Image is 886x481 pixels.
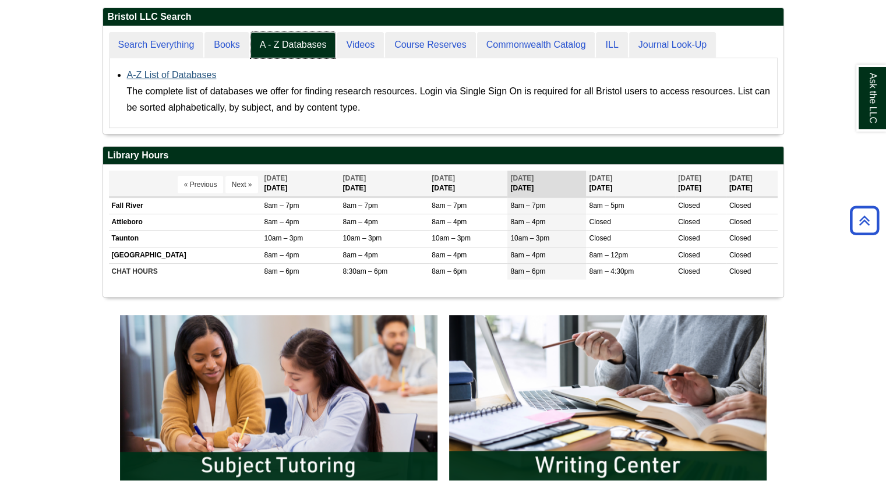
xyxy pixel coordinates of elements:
span: 8am – 7pm [264,201,299,210]
span: Closed [729,218,751,226]
span: 8am – 7pm [432,201,467,210]
td: Fall River [109,198,262,214]
span: 8am – 5pm [589,201,624,210]
span: Closed [678,201,700,210]
span: [DATE] [264,174,287,182]
td: [GEOGRAPHIC_DATA] [109,247,262,263]
h2: Bristol LLC Search [103,8,783,26]
span: 8am – 4pm [343,218,378,226]
a: Search Everything [109,32,204,58]
span: [DATE] [343,174,366,182]
td: Attleboro [109,214,262,231]
td: Taunton [109,231,262,247]
th: [DATE] [586,171,675,197]
span: 10am – 3pm [343,234,382,242]
a: Journal Look-Up [629,32,716,58]
th: [DATE] [261,171,340,197]
span: Closed [678,234,700,242]
a: A-Z List of Databases [127,70,217,80]
th: [DATE] [726,171,778,197]
span: [DATE] [510,174,534,182]
span: [DATE] [729,174,753,182]
span: Closed [729,251,751,259]
span: Closed [678,267,700,275]
span: [DATE] [432,174,455,182]
span: Closed [589,234,610,242]
a: Course Reserves [385,32,476,58]
a: ILL [596,32,627,58]
span: 10am – 3pm [510,234,549,242]
span: 8am – 4pm [343,251,378,259]
a: Back to Top [846,213,883,228]
span: 10am – 3pm [432,234,471,242]
a: Books [204,32,249,58]
button: Next » [225,176,259,193]
span: [DATE] [678,174,701,182]
span: 8am – 6pm [510,267,545,275]
span: 8am – 7pm [510,201,545,210]
span: Closed [678,218,700,226]
div: The complete list of databases we offer for finding research resources. Login via Single Sign On ... [127,83,771,116]
span: 8am – 6pm [432,267,467,275]
span: 8am – 4pm [264,251,299,259]
button: « Previous [178,176,224,193]
span: 8am – 6pm [264,267,299,275]
span: 8am – 4pm [510,218,545,226]
th: [DATE] [507,171,586,197]
span: [DATE] [589,174,612,182]
span: 8am – 4pm [264,218,299,226]
td: CHAT HOURS [109,263,262,280]
span: 8am – 7pm [343,201,378,210]
span: 8am – 12pm [589,251,628,259]
span: Closed [678,251,700,259]
a: A - Z Databases [250,32,336,58]
span: 8am – 4pm [432,251,467,259]
span: 8am – 4pm [510,251,545,259]
a: Commonwealth Catalog [477,32,595,58]
span: 8:30am – 6pm [343,267,388,275]
span: Closed [729,234,751,242]
span: Closed [729,267,751,275]
span: 8am – 4:30pm [589,267,634,275]
span: Closed [589,218,610,226]
span: 8am – 4pm [432,218,467,226]
th: [DATE] [429,171,507,197]
span: 10am – 3pm [264,234,303,242]
span: Closed [729,201,751,210]
h2: Library Hours [103,147,783,165]
th: [DATE] [675,171,726,197]
th: [DATE] [340,171,429,197]
a: Videos [337,32,384,58]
